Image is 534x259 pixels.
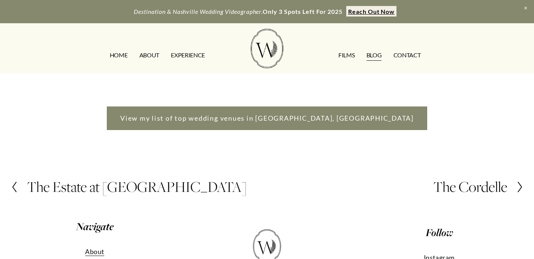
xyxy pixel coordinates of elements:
[85,248,104,256] span: About
[366,49,382,61] a: Blog
[348,8,395,15] strong: Reach Out Now
[11,179,247,195] a: The Estate at [GEOGRAPHIC_DATA]
[85,246,104,258] a: About
[139,49,159,61] a: ABOUT
[393,49,421,61] a: CONTACT
[433,179,524,195] a: The Cordelle
[171,49,205,61] a: EXPERIENCE
[338,49,355,61] a: FILMS
[346,6,396,16] a: Reach Out Now
[251,29,283,68] img: Wild Fern Weddings
[426,225,453,240] em: Follow
[76,219,114,234] em: Navigate
[433,179,507,195] h2: The Cordelle
[27,179,247,195] h2: The Estate at [GEOGRAPHIC_DATA]
[110,49,128,61] a: HOME
[107,106,427,130] a: View my list of top wedding venues in [GEOGRAPHIC_DATA], [GEOGRAPHIC_DATA]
